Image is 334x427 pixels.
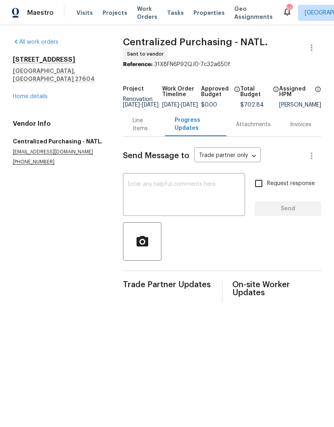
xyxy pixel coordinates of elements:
span: Projects [103,9,127,17]
span: Tasks [167,10,184,16]
div: Attachments [236,121,271,129]
h5: Approved Budget [201,86,231,97]
span: [DATE] [123,102,140,108]
span: On-site Worker Updates [232,281,322,297]
a: Home details [13,94,48,99]
span: The total cost of line items that have been proposed by Opendoor. This sum includes line items th... [273,86,279,102]
span: Trade Partner Updates [123,281,212,289]
span: Visits [76,9,93,17]
div: Trade partner only [194,149,261,163]
div: Invoices [290,121,312,129]
span: Send Message to [123,152,189,160]
span: Renovation [123,97,159,108]
span: Sent to vendor [127,50,167,58]
h5: Centralized Purchasing - NATL. [13,137,104,145]
div: Line Items [133,117,155,133]
div: [PERSON_NAME] [279,102,321,108]
span: $702.84 [240,102,264,108]
span: The total cost of line items that have been approved by both Opendoor and the Trade Partner. This... [234,86,240,102]
span: Maestro [27,9,54,17]
h5: Project [123,86,144,92]
h5: Total Budget [240,86,271,97]
a: All work orders [13,39,58,45]
span: Work Orders [137,5,157,21]
span: Request response [267,179,315,188]
span: - [162,102,198,108]
h5: Work Order Timeline [162,86,201,97]
span: [DATE] [181,102,198,108]
span: The hpm assigned to this work order. [315,86,321,102]
h5: Assigned HPM [279,86,312,97]
div: 31X8FN6P92QJ0-7c32a650f [123,60,321,68]
h4: Vendor Info [13,120,104,128]
span: - [123,102,159,108]
span: $0.00 [201,102,217,108]
div: Progress Updates [175,116,217,132]
b: Reference: [123,62,153,67]
div: 51 [286,5,292,13]
span: [DATE] [162,102,179,108]
span: [DATE] [142,102,159,108]
span: Centralized Purchasing - NATL. [123,37,268,47]
span: Properties [193,9,225,17]
span: Geo Assignments [234,5,273,21]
